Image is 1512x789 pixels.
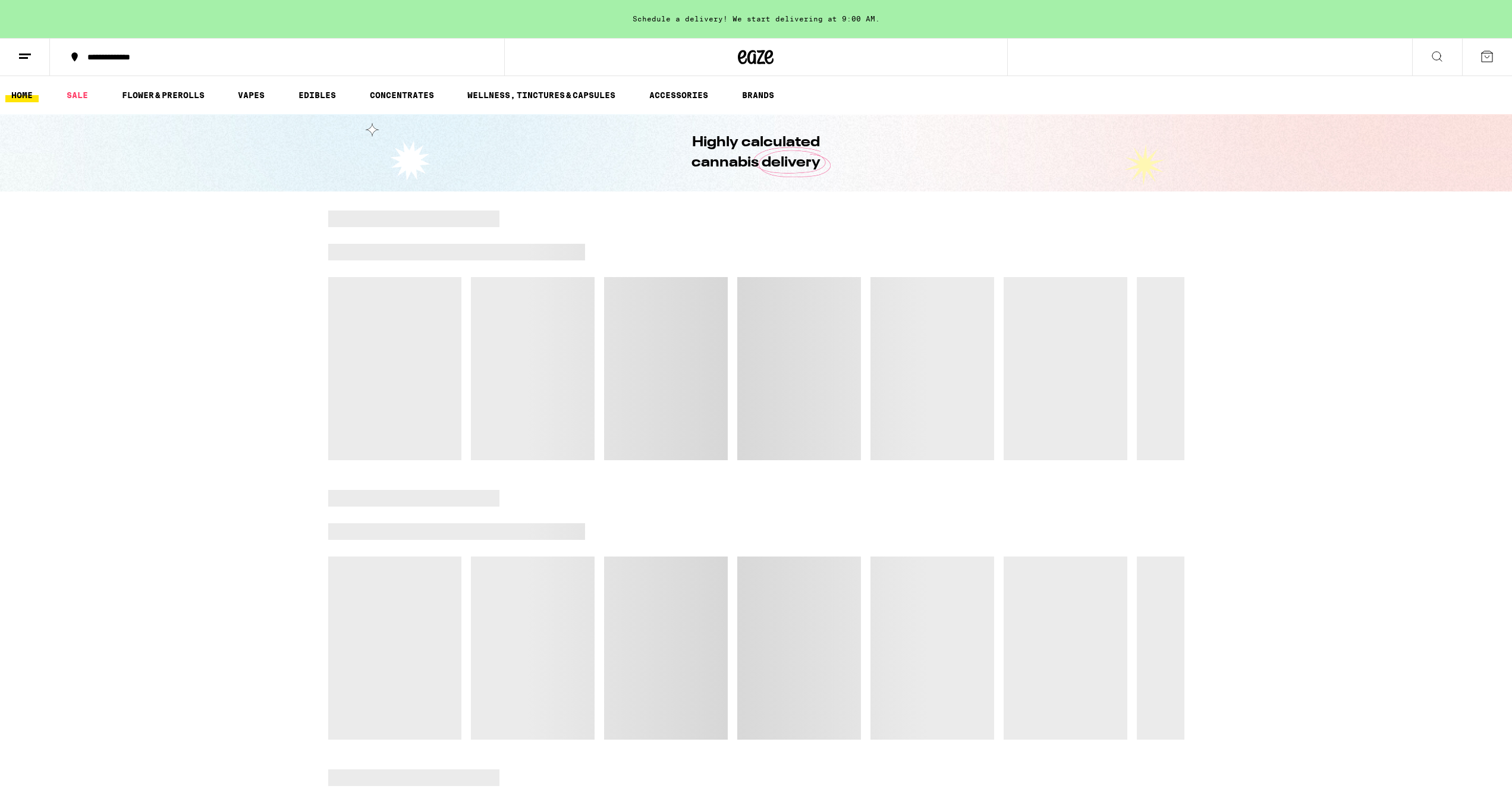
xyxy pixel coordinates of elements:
a: BRANDS [736,88,780,102]
a: EDIBLES [293,88,342,102]
a: WELLNESS, TINCTURES & CAPSULES [461,88,621,102]
a: FLOWER & PREROLLS [116,88,210,102]
a: CONCENTRATES [364,88,440,102]
a: HOME [5,88,39,102]
a: ACCESSORIES [643,88,714,102]
h1: Highly calculated cannabis delivery [658,133,854,173]
a: VAPES [232,88,271,102]
a: SALE [61,88,94,102]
